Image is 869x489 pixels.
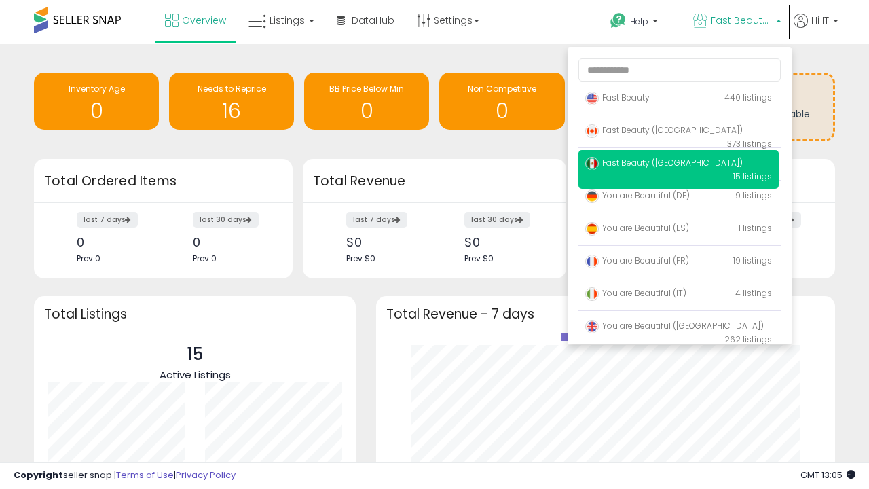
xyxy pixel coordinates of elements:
label: last 7 days [346,212,407,228]
div: 0 [77,235,153,249]
a: BB Price Below Min 0 [304,73,429,130]
span: You are Beautiful (DE) [585,189,690,201]
span: Inventory Age [69,83,125,94]
span: 4 listings [735,287,772,299]
a: Terms of Use [116,469,174,482]
span: Prev: 0 [77,253,100,264]
a: Non Competitive 0 [439,73,564,130]
h1: 16 [176,100,287,122]
span: Fast Beauty [585,92,650,103]
span: DataHub [352,14,394,27]
img: uk.png [585,320,599,333]
label: last 30 days [193,212,259,228]
span: BB Price Below Min [329,83,404,94]
span: Prev: $0 [346,253,375,264]
img: spain.png [585,222,599,236]
div: 0 [193,235,269,249]
h1: 0 [446,100,557,122]
h1: 0 [311,100,422,122]
strong: Copyright [14,469,63,482]
img: usa.png [585,92,599,105]
img: germany.png [585,189,599,203]
span: 19 listings [733,255,772,266]
span: 373 listings [727,138,772,149]
span: Fast Beauty ([GEOGRAPHIC_DATA]) [585,157,743,168]
span: 1 listings [739,222,772,234]
span: Prev: $0 [464,253,494,264]
span: You are Beautiful ([GEOGRAPHIC_DATA]) [585,320,764,331]
img: mexico.png [585,157,599,170]
a: Inventory Age 0 [34,73,159,130]
a: Help [599,2,681,44]
div: seller snap | | [14,469,236,482]
span: Help [630,16,648,27]
img: canada.png [585,124,599,138]
span: Listings [270,14,305,27]
h3: Total Listings [44,309,346,319]
span: 440 listings [724,92,772,103]
i: Get Help [610,12,627,29]
span: You are Beautiful (ES) [585,222,689,234]
h1: 0 [41,100,152,122]
span: Overview [182,14,226,27]
span: 262 listings [724,333,772,345]
label: last 7 days [77,212,138,228]
span: Non Competitive [468,83,536,94]
span: Prev: 0 [193,253,217,264]
span: Hi IT [811,14,829,27]
img: france.png [585,255,599,268]
a: Needs to Reprice 16 [169,73,294,130]
span: Fast Beauty ([GEOGRAPHIC_DATA]) [585,124,743,136]
h3: Total Revenue [313,172,556,191]
span: 15 listings [733,170,772,182]
span: Needs to Reprice [198,83,266,94]
span: You are Beautiful (FR) [585,255,689,266]
h3: Total Ordered Items [44,172,282,191]
span: 2025-08-18 13:05 GMT [800,469,855,482]
span: Active Listings [160,367,231,382]
span: 9 listings [735,189,772,201]
span: You are Beautiful (IT) [585,287,686,299]
p: 15 [160,342,231,367]
div: $0 [464,235,542,249]
span: Fast Beauty ([GEOGRAPHIC_DATA]) [711,14,772,27]
div: $0 [346,235,424,249]
label: last 30 days [464,212,530,228]
h3: Total Revenue - 7 days [386,309,825,319]
img: italy.png [585,287,599,301]
a: Privacy Policy [176,469,236,482]
a: Hi IT [794,14,838,44]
